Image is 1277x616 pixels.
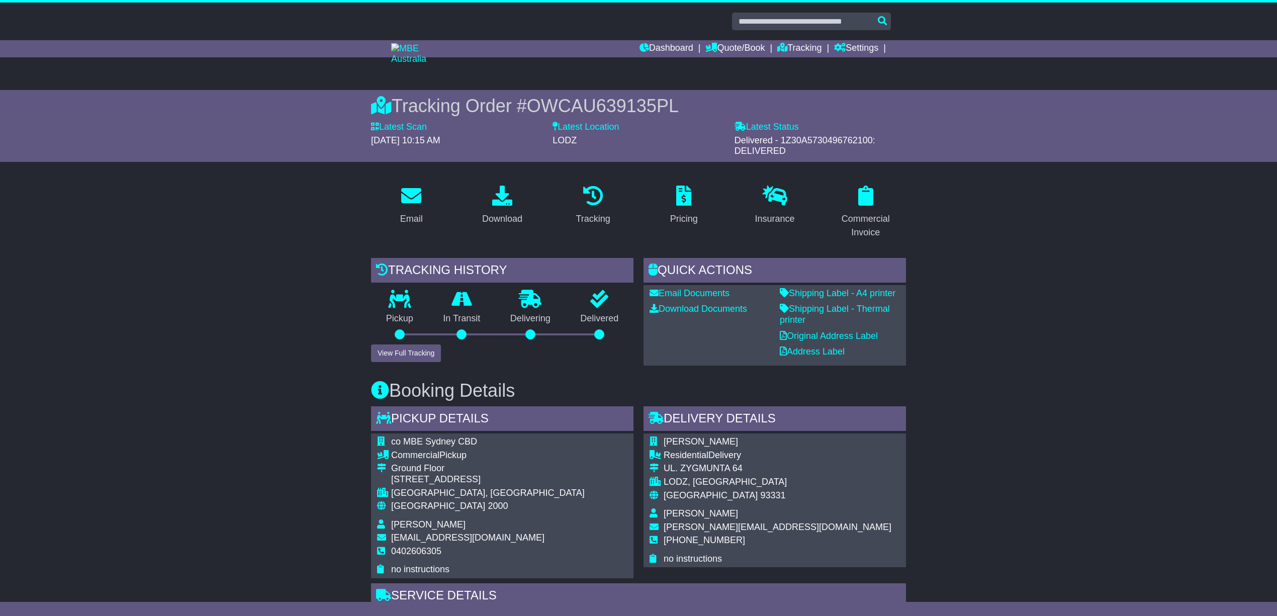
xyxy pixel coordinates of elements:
[371,135,440,145] span: [DATE] 10:15 AM
[780,304,890,325] a: Shipping Label - Thermal printer
[832,212,899,239] div: Commercial Invoice
[760,490,785,500] span: 93331
[570,182,617,229] a: Tracking
[371,313,428,324] p: Pickup
[391,546,441,556] span: 0402606305
[650,288,729,298] a: Email Documents
[371,95,906,117] div: Tracking Order #
[371,122,427,133] label: Latest Scan
[482,212,522,226] div: Download
[748,182,801,229] a: Insurance
[488,501,508,511] span: 2000
[664,477,891,488] div: LODZ, [GEOGRAPHIC_DATA]
[780,346,845,357] a: Address Label
[670,212,698,226] div: Pricing
[640,40,693,57] a: Dashboard
[391,474,585,485] div: [STREET_ADDRESS]
[705,40,765,57] a: Quote/Book
[644,258,906,285] div: Quick Actions
[553,135,577,145] span: LODZ
[735,135,875,156] span: Delivered - 1Z30A5730496762100: DELIVERED
[777,40,822,57] a: Tracking
[664,450,708,460] span: Residential
[664,508,738,518] span: [PERSON_NAME]
[371,258,633,285] div: Tracking history
[391,450,439,460] span: Commercial
[576,212,610,226] div: Tracking
[527,96,679,116] span: OWCAU639135PL
[428,313,496,324] p: In Transit
[664,535,745,545] span: [PHONE_NUMBER]
[400,212,423,226] div: Email
[825,182,906,243] a: Commercial Invoice
[755,212,794,226] div: Insurance
[780,331,878,341] a: Original Address Label
[371,381,906,401] h3: Booking Details
[371,344,441,362] button: View Full Tracking
[664,490,758,500] span: [GEOGRAPHIC_DATA]
[495,313,566,324] p: Delivering
[566,313,634,324] p: Delivered
[476,182,529,229] a: Download
[664,450,891,461] div: Delivery
[664,522,891,532] span: [PERSON_NAME][EMAIL_ADDRESS][DOMAIN_NAME]
[391,501,485,511] span: [GEOGRAPHIC_DATA]
[391,436,477,447] span: co MBE Sydney CBD
[650,304,747,314] a: Download Documents
[391,463,585,474] div: Ground Floor
[735,122,799,133] label: Latest Status
[664,436,738,447] span: [PERSON_NAME]
[834,40,878,57] a: Settings
[664,554,722,564] span: no instructions
[391,564,449,574] span: no instructions
[553,122,619,133] label: Latest Location
[391,519,466,530] span: [PERSON_NAME]
[394,182,429,229] a: Email
[780,288,895,298] a: Shipping Label - A4 printer
[391,533,544,543] span: [EMAIL_ADDRESS][DOMAIN_NAME]
[391,488,585,499] div: [GEOGRAPHIC_DATA], [GEOGRAPHIC_DATA]
[391,450,585,461] div: Pickup
[371,583,906,610] div: Service Details
[644,406,906,433] div: Delivery Details
[371,406,633,433] div: Pickup Details
[664,463,891,474] div: UL. ZYGMUNTA 64
[664,182,704,229] a: Pricing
